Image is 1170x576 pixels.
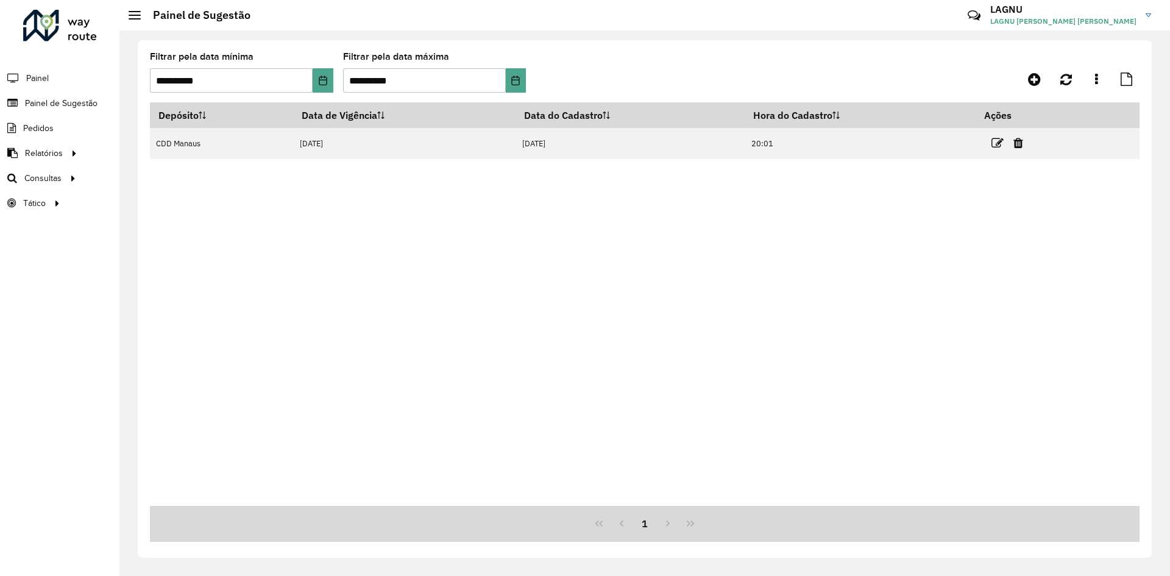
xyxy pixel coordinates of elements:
button: Choose Date [506,68,526,93]
button: 1 [633,512,656,535]
td: 20:01 [745,128,975,159]
span: Painel de Sugestão [25,97,97,110]
td: [DATE] [293,128,516,159]
h3: LAGNU [990,4,1136,15]
th: Hora do Cadastro [745,102,975,128]
th: Depósito [150,102,293,128]
h2: Painel de Sugestão [141,9,250,22]
span: Relatórios [25,147,63,160]
span: LAGNU [PERSON_NAME] [PERSON_NAME] [990,16,1136,27]
a: Excluir [1013,135,1023,151]
button: Choose Date [313,68,333,93]
td: CDD Manaus [150,128,293,159]
span: Painel [26,72,49,85]
th: Data do Cadastro [516,102,745,128]
label: Filtrar pela data mínima [150,49,253,64]
td: [DATE] [516,128,745,159]
a: Editar [991,135,1004,151]
label: Filtrar pela data máxima [343,49,449,64]
a: Contato Rápido [961,2,987,29]
span: Pedidos [23,122,54,135]
th: Ações [976,102,1049,128]
th: Data de Vigência [293,102,516,128]
span: Tático [23,197,46,210]
span: Consultas [24,172,62,185]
